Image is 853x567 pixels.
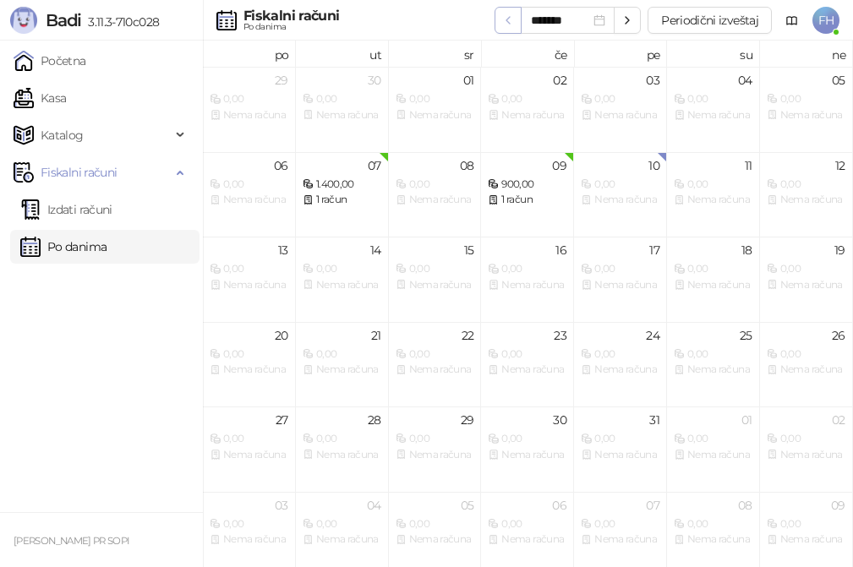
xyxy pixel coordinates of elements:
div: 03 [646,74,659,86]
div: Nema računa [581,532,659,548]
div: 1.400,00 [303,177,381,193]
th: su [667,41,760,67]
div: 0,00 [581,261,659,277]
td: 2025-10-23 [481,322,574,407]
div: 0,00 [396,431,474,447]
div: Nema računa [767,447,845,463]
div: 0,00 [210,177,288,193]
div: Fiskalni računi [243,9,339,23]
div: 16 [555,244,566,256]
div: 0,00 [767,91,845,107]
div: Nema računa [303,107,381,123]
a: Po danima [20,230,107,264]
td: 2025-10-17 [574,237,667,322]
div: 0,00 [210,431,288,447]
div: 0,00 [767,346,845,363]
div: 1 račun [488,192,566,208]
th: ut [296,41,389,67]
span: Katalog [41,118,84,152]
div: 0,00 [303,516,381,532]
div: 06 [274,160,288,172]
div: 0,00 [674,431,752,447]
div: Nema računa [210,107,288,123]
div: 0,00 [767,431,845,447]
div: 0,00 [581,516,659,532]
div: 0,00 [396,177,474,193]
span: 3.11.3-710c028 [81,14,159,30]
div: 17 [649,244,659,256]
div: Nema računa [674,192,752,208]
td: 2025-11-02 [760,406,853,492]
div: Po danima [243,23,339,31]
div: Nema računa [674,277,752,293]
div: 08 [460,160,474,172]
td: 2025-10-31 [574,406,667,492]
div: Nema računa [303,277,381,293]
div: 15 [464,244,474,256]
div: 25 [740,330,752,341]
div: Nema računa [396,447,474,463]
td: 2025-10-30 [481,406,574,492]
td: 2025-10-24 [574,322,667,407]
div: 03 [275,499,288,511]
div: 0,00 [581,91,659,107]
div: Nema računa [767,362,845,378]
a: Kasa [14,81,66,115]
div: Nema računa [674,447,752,463]
div: Nema računa [767,277,845,293]
div: 13 [278,244,288,256]
div: 0,00 [303,261,381,277]
div: 30 [553,414,566,426]
div: 0,00 [674,177,752,193]
div: Nema računa [488,362,566,378]
td: 2025-10-09 [481,152,574,237]
div: Nema računa [488,532,566,548]
div: 07 [368,160,381,172]
div: 06 [552,499,566,511]
div: Nema računa [396,362,474,378]
td: 2025-10-15 [389,237,482,322]
div: 0,00 [210,91,288,107]
div: 0,00 [488,431,566,447]
div: 14 [370,244,381,256]
td: 2025-10-14 [296,237,389,322]
div: 19 [834,244,845,256]
div: 09 [552,160,566,172]
div: 21 [371,330,381,341]
div: Nema računa [767,192,845,208]
td: 2025-10-04 [667,67,760,152]
td: 2025-10-22 [389,322,482,407]
div: Nema računa [210,447,288,463]
div: Nema računa [674,532,752,548]
a: Dokumentacija [779,7,806,34]
div: 28 [368,414,381,426]
div: 02 [832,414,845,426]
div: Nema računa [767,532,845,548]
div: 0,00 [396,516,474,532]
div: 31 [649,414,659,426]
div: 0,00 [674,91,752,107]
div: 11 [745,160,752,172]
td: 2025-10-07 [296,152,389,237]
td: 2025-10-12 [760,152,853,237]
div: 20 [275,330,288,341]
div: Nema računa [767,107,845,123]
div: 0,00 [767,177,845,193]
div: 18 [741,244,752,256]
td: 2025-10-29 [389,406,482,492]
td: 2025-10-19 [760,237,853,322]
td: 2025-10-05 [760,67,853,152]
div: 0,00 [396,91,474,107]
a: Početna [14,44,86,78]
a: Izdati računi [20,193,112,226]
div: 27 [276,414,288,426]
div: 0,00 [303,346,381,363]
div: Nema računa [210,362,288,378]
div: 0,00 [488,346,566,363]
div: Nema računa [303,532,381,548]
div: 08 [738,499,752,511]
div: Nema računa [396,107,474,123]
div: 0,00 [581,431,659,447]
div: Nema računa [488,447,566,463]
div: 02 [553,74,566,86]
